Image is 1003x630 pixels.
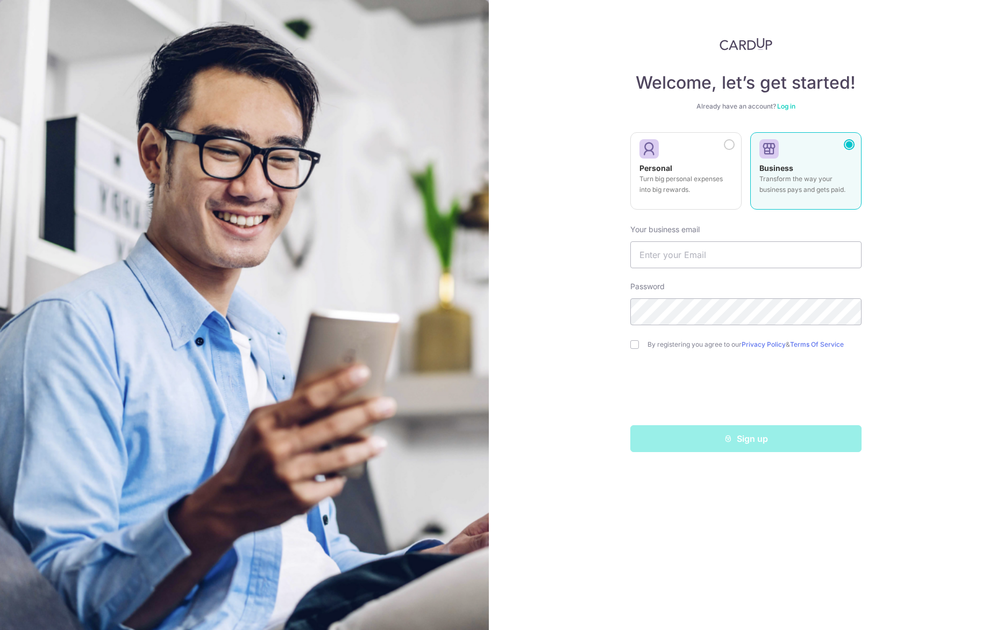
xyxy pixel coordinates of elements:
[759,174,852,195] p: Transform the way your business pays and gets paid.
[630,102,862,111] div: Already have an account?
[630,241,862,268] input: Enter your Email
[639,174,732,195] p: Turn big personal expenses into big rewards.
[742,340,786,348] a: Privacy Policy
[630,224,700,235] label: Your business email
[720,38,772,51] img: CardUp Logo
[790,340,844,348] a: Terms Of Service
[648,340,862,349] label: By registering you agree to our &
[639,163,672,173] strong: Personal
[759,163,793,173] strong: Business
[630,72,862,94] h4: Welcome, let’s get started!
[750,132,862,216] a: Business Transform the way your business pays and gets paid.
[664,370,828,412] iframe: reCAPTCHA
[630,132,742,216] a: Personal Turn big personal expenses into big rewards.
[630,281,665,292] label: Password
[777,102,795,110] a: Log in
